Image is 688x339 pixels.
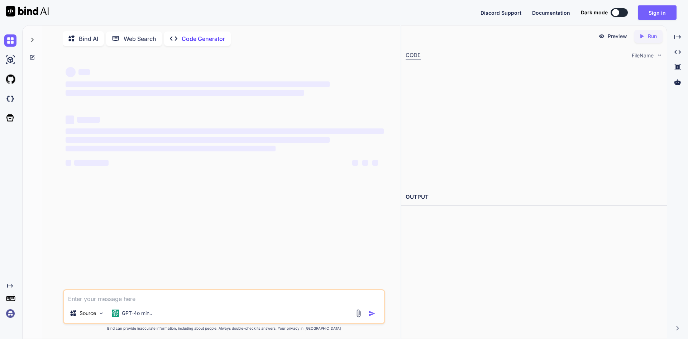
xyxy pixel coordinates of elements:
[66,160,71,166] span: ‌
[532,9,570,17] button: Documentation
[581,9,608,16] span: Dark mode
[74,160,109,166] span: ‌
[368,310,376,317] img: icon
[4,54,16,66] img: ai-studio
[6,6,49,17] img: Bind AI
[532,10,570,16] span: Documentation
[481,10,521,16] span: Discord Support
[481,9,521,17] button: Discord Support
[112,310,119,317] img: GPT-4o mini
[632,52,654,59] span: FileName
[4,34,16,47] img: chat
[4,93,16,105] img: darkCloudIdeIcon
[66,81,330,87] span: ‌
[124,34,156,43] p: Web Search
[648,33,657,40] p: Run
[77,117,100,123] span: ‌
[78,69,90,75] span: ‌
[4,307,16,320] img: signin
[66,90,304,96] span: ‌
[182,34,225,43] p: Code Generator
[79,34,98,43] p: Bind AI
[66,116,74,124] span: ‌
[598,33,605,39] img: preview
[656,52,663,58] img: chevron down
[362,160,368,166] span: ‌
[66,137,330,143] span: ‌
[608,33,627,40] p: Preview
[638,5,677,20] button: Sign in
[122,310,152,317] p: GPT-4o min..
[66,146,276,151] span: ‌
[372,160,378,166] span: ‌
[4,73,16,85] img: githubLight
[401,189,667,206] h2: OUTPUT
[354,309,363,317] img: attachment
[66,67,76,77] span: ‌
[80,310,96,317] p: Source
[63,326,385,331] p: Bind can provide inaccurate information, including about people. Always double-check its answers....
[66,128,384,134] span: ‌
[352,160,358,166] span: ‌
[406,51,421,60] div: CODE
[98,310,104,316] img: Pick Models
